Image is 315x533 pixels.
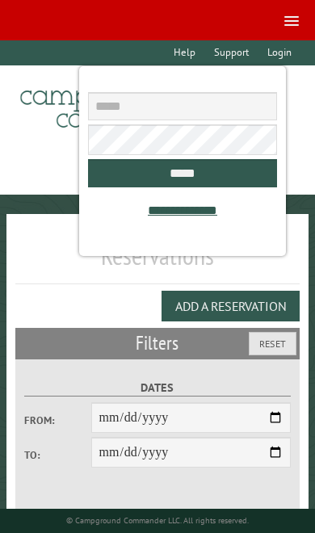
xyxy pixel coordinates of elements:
[24,413,90,428] label: From:
[15,328,299,359] h2: Filters
[249,332,296,355] button: Reset
[15,240,299,284] h1: Reservations
[24,379,291,397] label: Dates
[66,515,249,526] small: © Campground Commander LLC. All rights reserved.
[15,72,217,135] img: Campground Commander
[206,40,256,65] a: Support
[162,291,300,321] button: Add a Reservation
[24,447,90,463] label: To:
[166,40,203,65] a: Help
[259,40,299,65] a: Login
